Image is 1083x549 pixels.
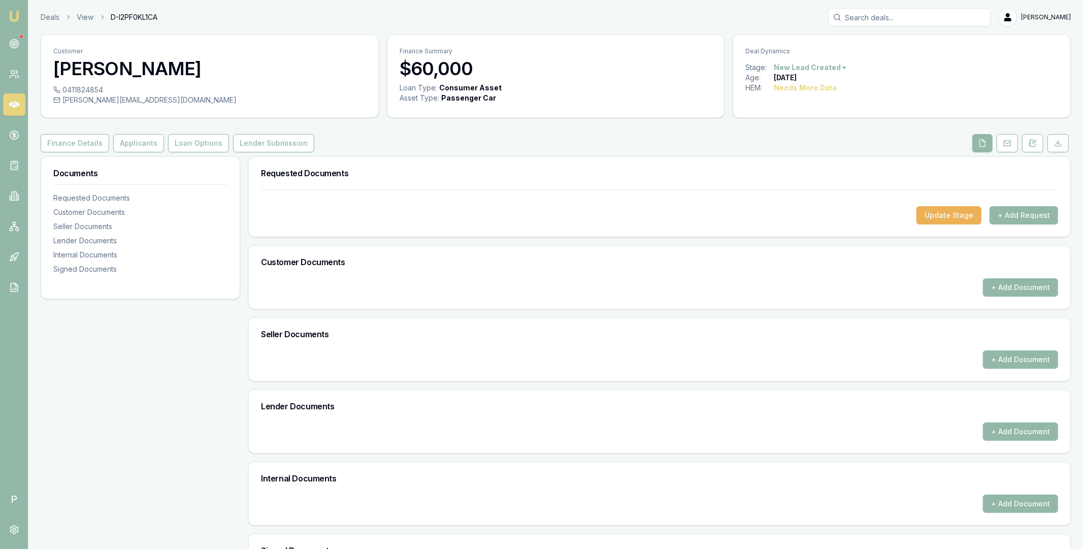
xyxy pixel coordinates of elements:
a: Deals [41,12,59,22]
div: Age: [745,73,774,83]
a: Applicants [111,134,166,152]
button: Finance Details [41,134,109,152]
button: + Add Document [983,495,1058,513]
div: Stage: [745,62,774,73]
div: Needs More Data [774,83,837,93]
div: Customer Documents [53,207,227,217]
div: HEM: [745,83,774,93]
p: Customer [53,47,366,55]
div: Loan Type: [400,83,437,93]
div: [DATE] [774,73,797,83]
div: Consumer Asset [439,83,502,93]
button: + Add Request [990,206,1058,224]
a: Loan Options [166,134,231,152]
button: + Add Document [983,350,1058,369]
div: 0411824854 [53,85,366,95]
span: [PERSON_NAME] [1021,13,1071,21]
h3: Customer Documents [261,258,1058,266]
a: Finance Details [41,134,111,152]
h3: $60,000 [400,58,712,79]
div: [PERSON_NAME][EMAIL_ADDRESS][DOMAIN_NAME] [53,95,366,105]
div: Requested Documents [53,193,227,203]
button: Applicants [113,134,164,152]
h3: Documents [53,169,227,177]
div: Signed Documents [53,264,227,274]
button: Update Stage [916,206,981,224]
h3: Lender Documents [261,402,1058,410]
button: + Add Document [983,278,1058,297]
a: View [77,12,93,22]
button: Loan Options [168,134,229,152]
h3: Seller Documents [261,330,1058,338]
p: Deal Dynamics [745,47,1058,55]
div: Seller Documents [53,221,227,232]
a: Lender Submission [231,134,316,152]
span: D-I2PF0KL1CA [111,12,157,22]
div: Asset Type : [400,93,439,103]
div: Lender Documents [53,236,227,246]
div: Internal Documents [53,250,227,260]
h3: [PERSON_NAME] [53,58,366,79]
div: Passenger Car [441,93,496,103]
img: emu-icon-u.png [8,10,20,22]
h3: Internal Documents [261,474,1058,482]
p: Finance Summary [400,47,712,55]
button: Lender Submission [233,134,314,152]
button: New Lead Created [774,62,848,73]
h3: Requested Documents [261,169,1058,177]
input: Search deals [828,8,991,26]
span: P [3,488,25,510]
nav: breadcrumb [41,12,157,22]
button: + Add Document [983,423,1058,441]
